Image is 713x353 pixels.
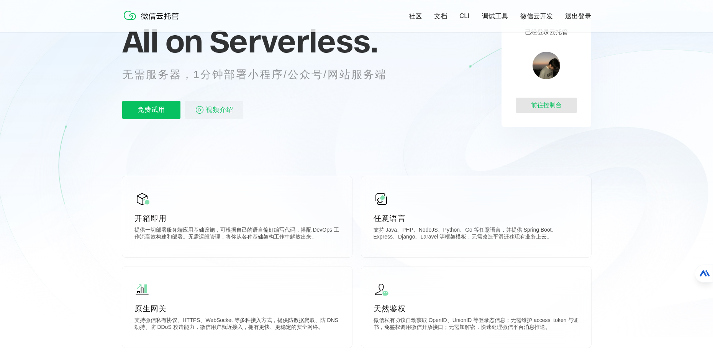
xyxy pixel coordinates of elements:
p: 原生网关 [134,303,340,314]
a: 调试工具 [482,12,508,21]
div: 前往控制台 [516,98,577,113]
p: 开箱即用 [134,213,340,224]
a: 微信云托管 [122,18,184,24]
p: 支持微信私有协议、HTTPS、WebSocket 等多种接入方式，提供防数据爬取、防 DNS 劫持、防 DDoS 攻击能力，微信用户就近接入，拥有更快、更稳定的安全网络。 [134,317,340,332]
p: 微信私有协议自动获取 OpenID、UnionID 等登录态信息；无需维护 access_token 与证书，免鉴权调用微信开放接口；无需加解密，快速处理微信平台消息推送。 [374,317,579,332]
p: 无需服务器，1分钟部署小程序/公众号/网站服务端 [122,67,401,82]
span: All on [122,22,202,60]
p: 任意语言 [374,213,579,224]
a: 社区 [409,12,422,21]
span: Serverless. [210,22,378,60]
p: 提供一切部署服务端应用基础设施，可根据自己的语言偏好编写代码，搭配 DevOps 工作流高效构建和部署。无需运维管理，将你从各种基础架构工作中解放出来。 [134,227,340,242]
p: 免费试用 [122,101,180,119]
a: 微信云开发 [520,12,553,21]
span: 视频介绍 [206,101,233,119]
a: 文档 [434,12,447,21]
img: 微信云托管 [122,8,184,23]
a: CLI [459,12,469,20]
p: 天然鉴权 [374,303,579,314]
img: video_play.svg [195,105,204,114]
p: 已经登录云托管 [525,28,568,36]
a: 退出登录 [565,12,591,21]
p: 支持 Java、PHP、NodeJS、Python、Go 等任意语言，并提供 Spring Boot、Express、Django、Laravel 等框架模板，无需改造平滑迁移现有业务上云。 [374,227,579,242]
